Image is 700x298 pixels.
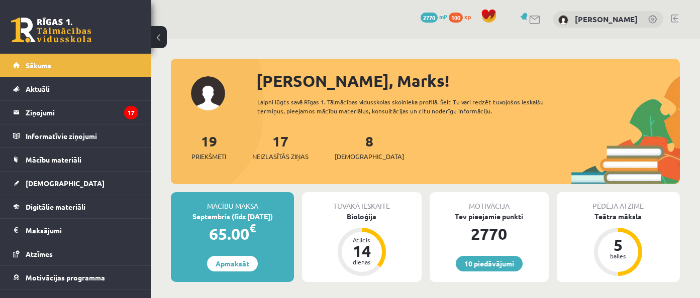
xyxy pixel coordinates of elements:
div: dienas [347,259,377,265]
span: 2770 [421,13,438,23]
a: 19Priekšmeti [191,132,226,162]
div: Motivācija [430,192,549,211]
a: Informatīvie ziņojumi [13,124,138,147]
a: Bioloģija Atlicis 14 dienas [302,211,421,277]
div: Laipni lūgts savā Rīgas 1. Tālmācības vidusskolas skolnieka profilā. Šeit Tu vari redzēt tuvojošo... [257,97,563,115]
a: Digitālie materiāli [13,195,138,218]
span: 100 [449,13,463,23]
a: Sākums [13,54,138,77]
a: 2770 mP [421,13,447,21]
i: 17 [124,106,138,119]
span: [DEMOGRAPHIC_DATA] [335,152,404,162]
a: Ziņojumi17 [13,101,138,124]
a: Apmaksāt [207,256,258,271]
a: Mācību materiāli [13,148,138,171]
a: Rīgas 1. Tālmācības vidusskola [11,18,91,43]
div: Tev pieejamie punkti [430,211,549,222]
a: [DEMOGRAPHIC_DATA] [13,172,138,195]
div: Atlicis [347,237,377,243]
img: Marks Novikovs [558,15,568,25]
a: Maksājumi [13,219,138,242]
legend: Informatīvie ziņojumi [26,124,138,147]
div: Septembris (līdz [DATE]) [171,211,294,222]
span: € [249,221,256,235]
span: Digitālie materiāli [26,202,85,211]
a: [PERSON_NAME] [575,14,638,24]
span: Mācību materiāli [26,155,81,164]
span: Priekšmeti [191,152,226,162]
div: 2770 [430,222,549,246]
a: Motivācijas programma [13,266,138,289]
div: Pēdējā atzīme [557,192,680,211]
span: [DEMOGRAPHIC_DATA] [26,179,105,188]
div: Mācību maksa [171,192,294,211]
a: 100 xp [449,13,476,21]
a: Teātra māksla 5 balles [557,211,680,277]
div: 65.00 [171,222,294,246]
div: [PERSON_NAME], Marks! [256,69,680,93]
a: Atzīmes [13,242,138,265]
a: Aktuāli [13,77,138,100]
div: balles [603,253,633,259]
span: Motivācijas programma [26,273,105,282]
a: 10 piedāvājumi [456,256,523,271]
a: 8[DEMOGRAPHIC_DATA] [335,132,404,162]
span: mP [439,13,447,21]
span: Atzīmes [26,249,53,258]
a: 17Neizlasītās ziņas [252,132,309,162]
div: 5 [603,237,633,253]
span: Aktuāli [26,84,50,93]
div: 14 [347,243,377,259]
span: xp [464,13,471,21]
div: Tuvākā ieskaite [302,192,421,211]
div: Teātra māksla [557,211,680,222]
div: Bioloģija [302,211,421,222]
span: Sākums [26,61,51,70]
legend: Maksājumi [26,219,138,242]
legend: Ziņojumi [26,101,138,124]
span: Neizlasītās ziņas [252,152,309,162]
